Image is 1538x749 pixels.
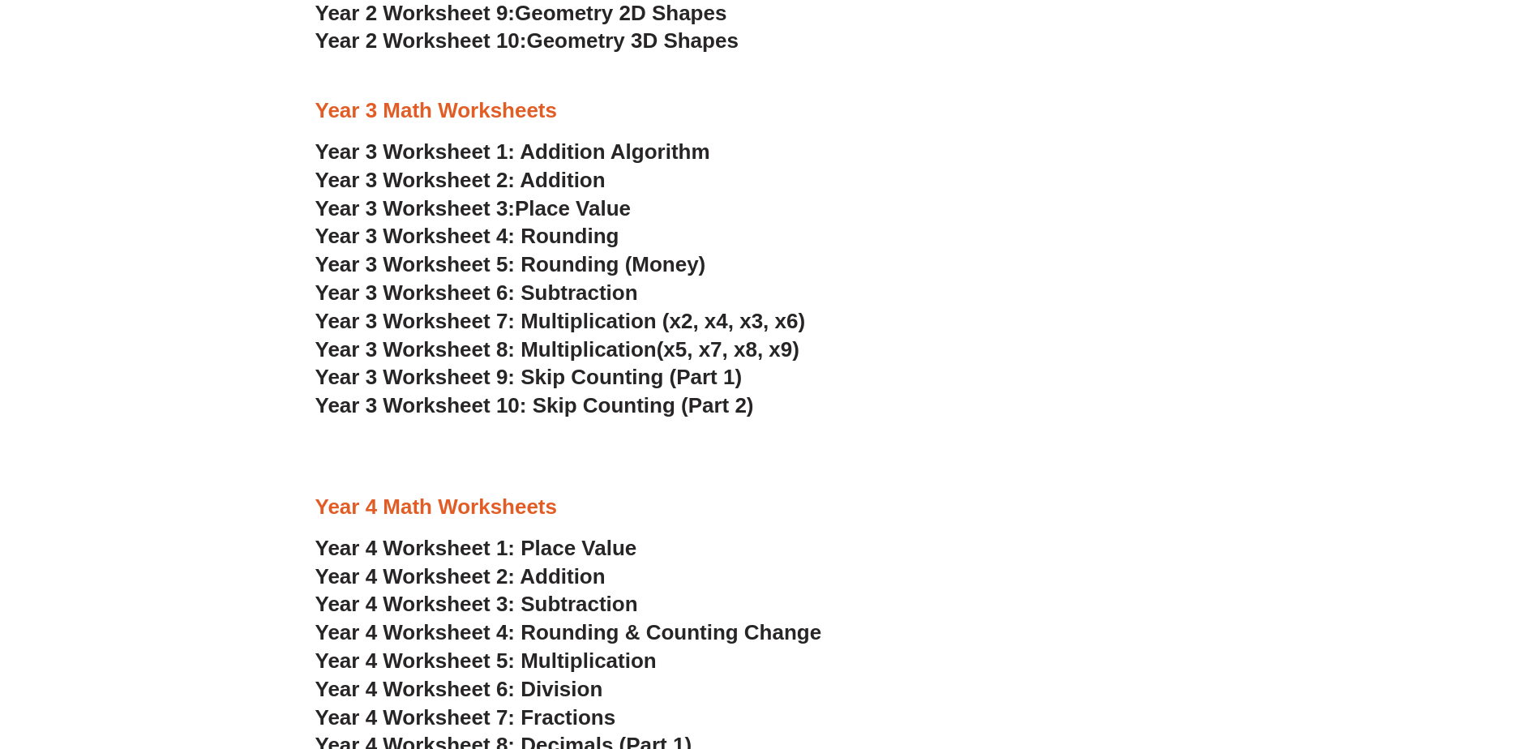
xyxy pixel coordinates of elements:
span: Place Value [515,196,631,220]
a: Year 3 Worksheet 3:Place Value [315,196,632,220]
a: Year 4 Worksheet 6: Division [315,677,603,701]
iframe: Chat Widget [1268,566,1538,749]
a: Year 4 Worksheet 5: Multiplication [315,648,657,673]
a: Year 3 Worksheet 10: Skip Counting (Part 2) [315,393,754,417]
a: Year 3 Worksheet 4: Rounding [315,224,619,248]
a: Year 4 Worksheet 4: Rounding & Counting Change [315,620,822,644]
a: Year 3 Worksheet 8: Multiplication(x5, x7, x8, x9) [315,337,799,362]
a: Year 4 Worksheet 1: Place Value [315,536,637,560]
span: Year 3 Worksheet 3: [315,196,516,220]
h3: Year 4 Math Worksheets [315,494,1223,521]
span: Year 3 Worksheet 8: Multiplication [315,337,657,362]
span: (x5, x7, x8, x9) [657,337,799,362]
h3: Year 3 Math Worksheets [315,97,1223,125]
a: Year 3 Worksheet 1: Addition Algorithm [315,139,710,164]
a: Year 3 Worksheet 7: Multiplication (x2, x4, x3, x6) [315,309,806,333]
a: Year 3 Worksheet 9: Skip Counting (Part 1) [315,365,743,389]
span: Geometry 3D Shapes [526,28,738,53]
a: Year 3 Worksheet 6: Subtraction [315,280,638,305]
a: Year 3 Worksheet 2: Addition [315,168,606,192]
a: Year 4 Worksheet 7: Fractions [315,705,616,730]
span: Year 2 Worksheet 10: [315,28,527,53]
a: Year 4 Worksheet 2: Addition [315,564,606,588]
a: Year 4 Worksheet 3: Subtraction [315,592,638,616]
a: Year 2 Worksheet 9:Geometry 2D Shapes [315,1,727,25]
span: Geometry 2D Shapes [515,1,726,25]
a: Year 3 Worksheet 5: Rounding (Money) [315,252,706,276]
a: Year 2 Worksheet 10:Geometry 3D Shapes [315,28,739,53]
span: Year 2 Worksheet 9: [315,1,516,25]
